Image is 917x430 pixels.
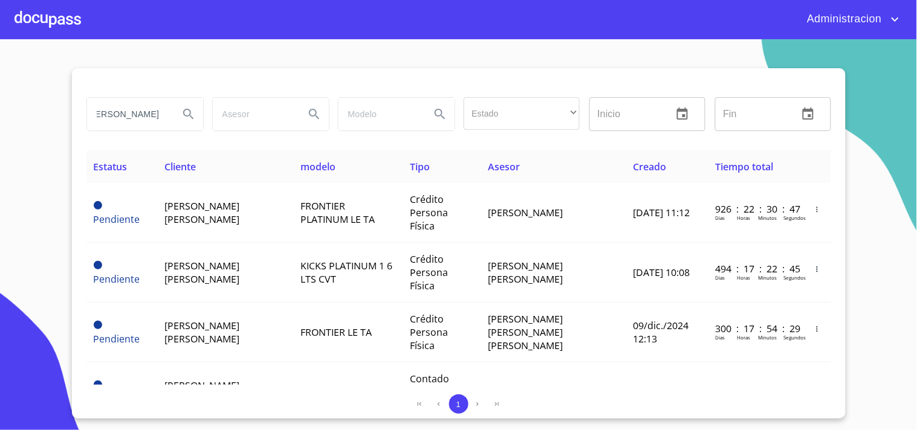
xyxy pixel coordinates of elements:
span: Pendiente [94,272,140,286]
span: Crédito Persona Física [410,252,448,292]
input: search [339,98,421,130]
span: Tiempo total [715,160,773,173]
span: Pendiente [94,201,102,210]
span: Crédito Persona Física [410,193,448,233]
button: account of current user [798,10,902,29]
span: FRONTIER LE TA [300,326,372,339]
button: Search [426,100,455,129]
span: [PERSON_NAME] [488,206,563,219]
p: Dias [715,274,725,281]
p: 494 : 17 : 22 : 45 [715,262,797,275]
div: ​ [464,97,580,130]
input: search [213,98,295,130]
span: [DATE] 10:08 [633,266,690,279]
span: [PERSON_NAME] [PERSON_NAME] [164,259,239,286]
p: Horas [737,274,750,281]
span: [PERSON_NAME] [PERSON_NAME] [164,379,239,405]
p: Dias [715,214,725,221]
p: Segundos [783,334,806,341]
p: Dias [715,334,725,341]
span: Creado [633,160,667,173]
input: search [87,98,169,130]
p: Minutos [758,274,777,281]
button: 1 [449,394,468,414]
p: Horas [737,334,750,341]
span: Administracion [798,10,888,29]
span: Contado Persona Física [410,372,449,412]
span: [PERSON_NAME] [PERSON_NAME] [164,199,239,226]
span: Crédito Persona Física [410,312,448,352]
span: [PERSON_NAME] [PERSON_NAME] [PERSON_NAME] [488,312,563,352]
span: 09/dic./2024 12:13 [633,319,689,345]
span: KICKS PLATINUM 1 6 LTS CVT [300,259,392,286]
button: Search [300,100,329,129]
span: Pendiente [94,380,102,389]
p: 300 : 17 : 54 : 29 [715,322,797,335]
span: Cliente [164,160,196,173]
span: Tipo [410,160,430,173]
p: 926 : 22 : 30 : 47 [715,202,797,216]
span: FRONTIER PLATINUM LE TA [300,199,375,226]
span: Asesor [488,160,520,173]
p: 111 : 19 : 17 : 27 [715,382,797,395]
span: Pendiente [94,261,102,269]
span: Pendiente [94,213,140,226]
span: Estatus [94,160,128,173]
span: [PERSON_NAME] [PERSON_NAME] [164,319,239,345]
span: modelo [300,160,335,173]
p: Minutos [758,334,777,341]
span: [PERSON_NAME] [PERSON_NAME] [488,259,563,286]
button: Search [174,100,203,129]
p: Horas [737,214,750,221]
p: Minutos [758,214,777,221]
p: Segundos [783,214,806,221]
p: Segundos [783,274,806,281]
span: Pendiente [94,332,140,345]
span: 1 [456,400,461,409]
span: [DATE] 11:12 [633,206,690,219]
span: Pendiente [94,321,102,329]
